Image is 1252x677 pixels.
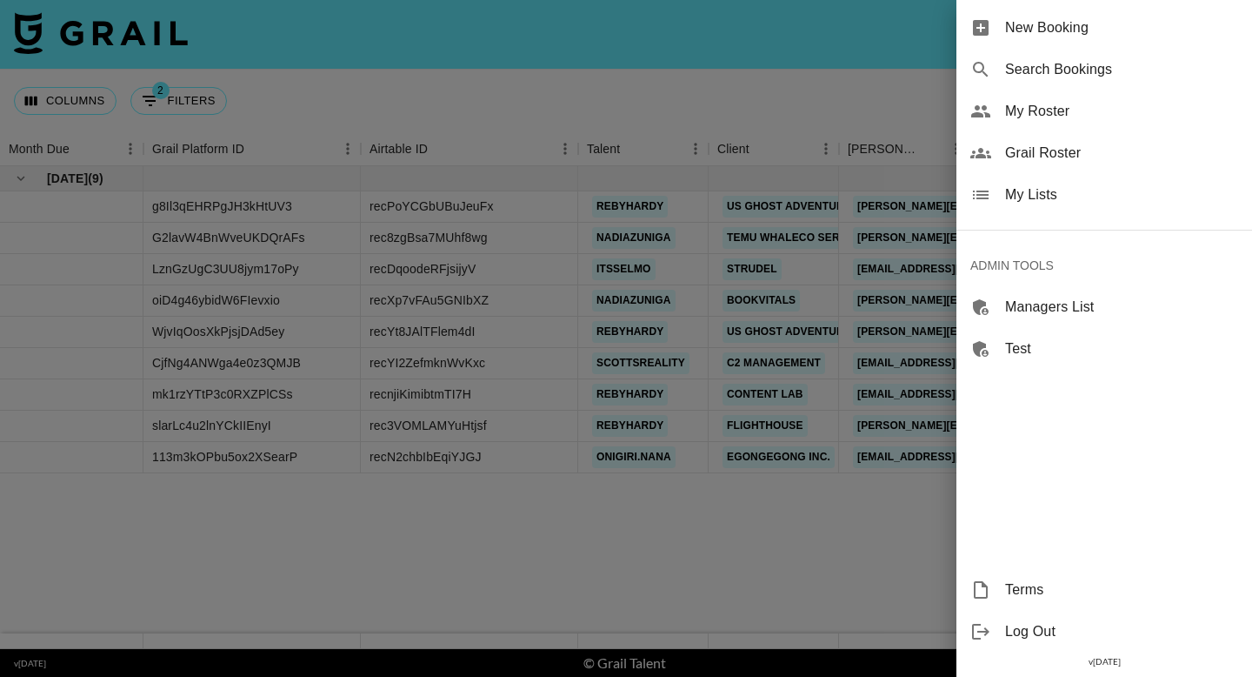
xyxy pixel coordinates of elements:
[1005,184,1238,205] span: My Lists
[1005,580,1238,600] span: Terms
[956,286,1252,328] div: Managers List
[956,653,1252,671] div: v [DATE]
[1005,17,1238,38] span: New Booking
[956,328,1252,370] div: Test
[956,7,1252,49] div: New Booking
[956,174,1252,216] div: My Lists
[956,569,1252,611] div: Terms
[1005,101,1238,122] span: My Roster
[956,245,1252,286] div: ADMIN TOOLS
[1005,143,1238,164] span: Grail Roster
[956,49,1252,90] div: Search Bookings
[956,132,1252,174] div: Grail Roster
[1005,297,1238,318] span: Managers List
[956,611,1252,653] div: Log Out
[1005,621,1238,642] span: Log Out
[1005,59,1238,80] span: Search Bookings
[956,90,1252,132] div: My Roster
[1005,338,1238,359] span: Test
